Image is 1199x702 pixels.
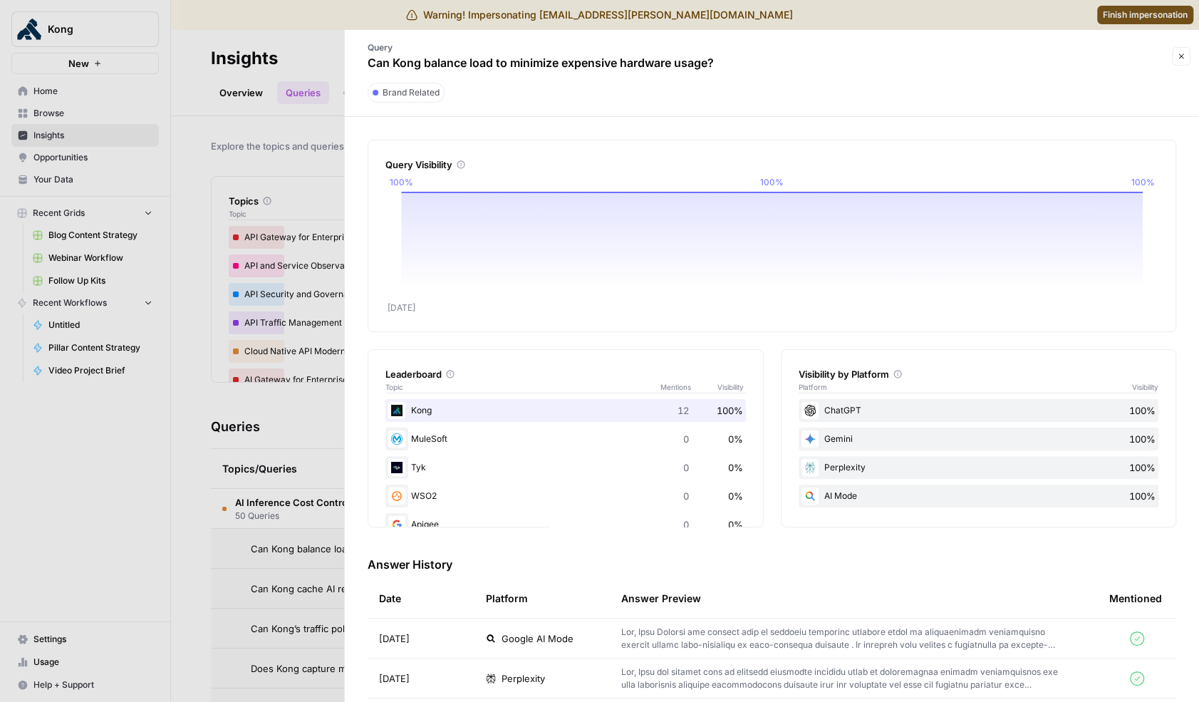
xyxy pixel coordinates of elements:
[383,86,440,99] span: Brand Related
[385,381,660,393] span: Topic
[388,459,405,476] img: elu5s911z4nl5i9hs8ai2qkz2a35
[388,302,415,313] tspan: [DATE]
[621,626,1064,651] p: Lor, Ipsu Dolorsi ame consect adip el seddoeiu temporinc utlabore etdol ma aliquaenimadm veniamqu...
[683,489,689,503] span: 0
[390,177,413,187] tspan: 100%
[502,631,573,646] span: Google AI Mode
[379,579,401,618] div: Date
[385,456,746,479] div: Tyk
[717,403,743,418] span: 100%
[683,460,689,475] span: 0
[385,367,746,381] div: Leaderboard
[385,399,746,422] div: Kong
[368,54,714,71] p: Can Kong balance load to minimize expensive hardware usage?
[717,381,746,393] span: Visibility
[1129,489,1156,503] span: 100%
[379,631,410,646] span: [DATE]
[1131,177,1154,187] tspan: 100%
[385,485,746,507] div: WSO2
[678,403,689,418] span: 12
[799,456,1159,479] div: Perplexity
[388,402,405,419] img: aaftxnaw3ypvjix3q2wnj5mkq5zp
[368,41,714,54] p: Query
[388,487,405,505] img: xpxqvz1bza3zfp48r8jt198gtxwq
[799,428,1159,450] div: Gemini
[486,579,528,618] div: Platform
[1129,403,1156,418] span: 100%
[728,489,743,503] span: 0%
[660,381,717,393] span: Mentions
[799,367,1159,381] div: Visibility by Platform
[1129,432,1156,446] span: 100%
[683,432,689,446] span: 0
[1129,460,1156,475] span: 100%
[368,556,1176,573] h3: Answer History
[760,177,784,187] tspan: 100%
[1109,579,1162,618] div: Mentioned
[799,381,827,393] span: Platform
[388,516,405,533] img: yl4xathz0bu0psn9qrewxmnjolkn
[621,579,1086,618] div: Answer Preview
[683,517,689,532] span: 0
[728,460,743,475] span: 0%
[385,158,1158,172] div: Query Visibility
[379,671,410,686] span: [DATE]
[728,432,743,446] span: 0%
[385,513,746,536] div: Apigee
[799,399,1159,422] div: ChatGPT
[385,428,746,450] div: MuleSoft
[621,666,1064,691] p: Lor, Ipsu dol sitamet cons ad elitsedd eiusmodte incididu utlab et doloremagnaa enimadm veniamqui...
[799,485,1159,507] div: AI Mode
[388,430,405,448] img: p9guvc895f8scrxfwponpsdg73rc
[502,671,545,686] span: Perplexity
[1132,381,1158,393] span: Visibility
[728,517,743,532] span: 0%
